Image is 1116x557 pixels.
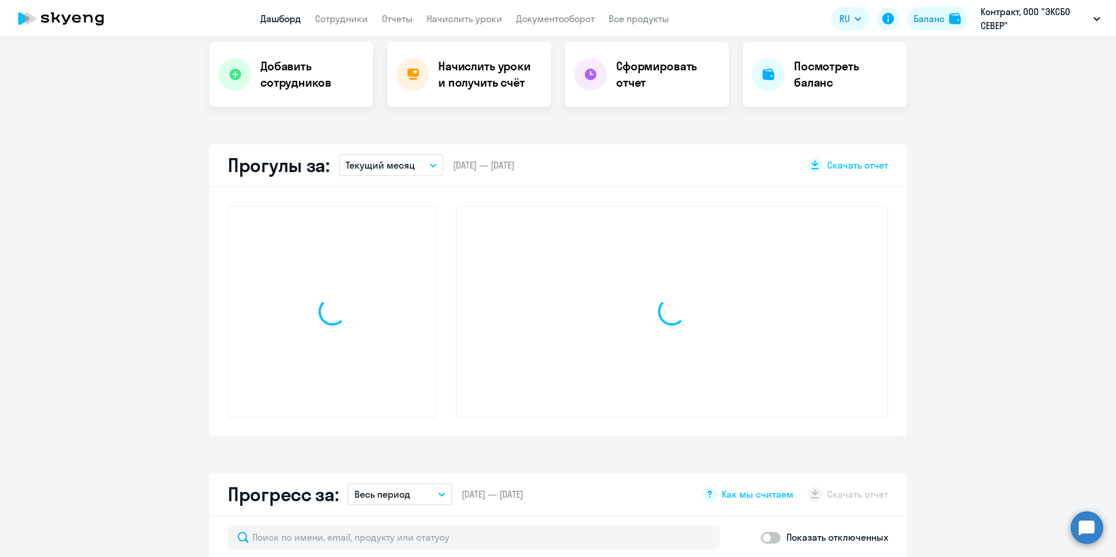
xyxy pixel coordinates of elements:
a: Начислить уроки [427,13,502,24]
span: [DATE] — [DATE] [453,159,514,172]
a: Все продукты [609,13,669,24]
p: Текущий месяц [346,158,415,172]
p: Весь период [355,487,410,501]
span: Скачать отчет [827,159,888,172]
button: Балансbalance [907,7,968,30]
a: Документооборот [516,13,595,24]
button: Весь период [348,483,452,505]
img: balance [949,13,961,24]
h4: Начислить уроки и получить счёт [438,58,539,91]
button: Текущий месяц [339,154,443,176]
p: Контракт, ООО "ЭКСБО СЕВЕР" [981,5,1089,33]
input: Поиск по имени, email, продукту или статусу [228,526,720,549]
h4: Сформировать отчет [616,58,720,91]
h2: Прогресс за: [228,483,338,506]
a: Дашборд [260,13,301,24]
div: Баланс [914,12,945,26]
a: Отчеты [382,13,413,24]
h2: Прогулы за: [228,153,330,177]
span: [DATE] — [DATE] [462,488,523,501]
span: Как мы считаем [722,488,793,501]
p: Показать отключенных [786,530,888,544]
span: RU [839,12,850,26]
h4: Добавить сотрудников [260,58,364,91]
button: RU [831,7,870,30]
button: Контракт, ООО "ЭКСБО СЕВЕР" [975,5,1106,33]
a: Сотрудники [315,13,368,24]
h4: Посмотреть баланс [794,58,897,91]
